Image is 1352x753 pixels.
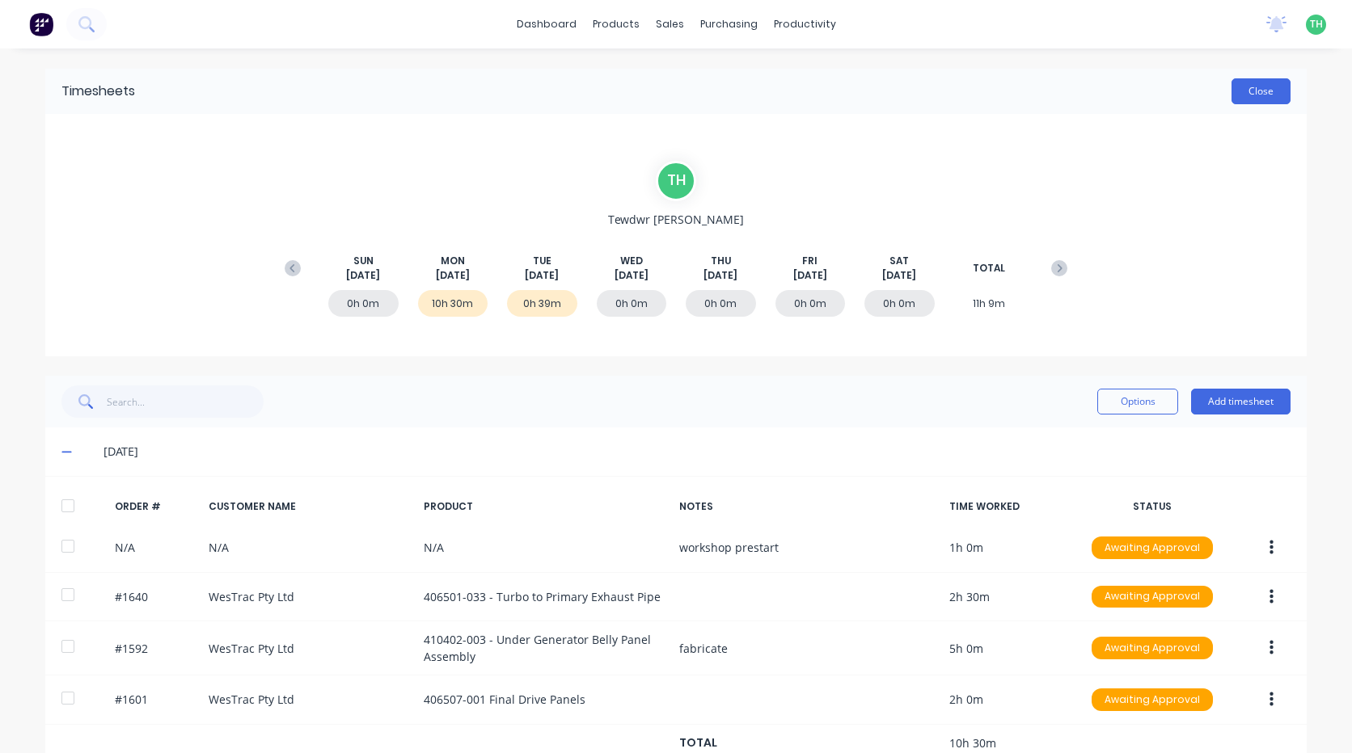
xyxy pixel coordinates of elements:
[648,12,692,36] div: sales
[615,268,649,283] span: [DATE]
[597,290,667,317] div: 0h 0m
[608,211,744,228] span: Tewdwr [PERSON_NAME]
[1091,585,1214,609] button: Awaiting Approval
[1232,78,1291,104] button: Close
[949,499,1071,514] div: TIME WORKED
[1091,636,1214,660] button: Awaiting Approval
[775,290,846,317] div: 0h 0m
[1092,637,1213,659] div: Awaiting Approval
[1091,536,1214,560] button: Awaiting Approval
[620,254,643,268] span: WED
[954,290,1025,317] div: 11h 9m
[1092,536,1213,559] div: Awaiting Approval
[29,12,53,36] img: Factory
[525,268,559,283] span: [DATE]
[1191,389,1291,414] button: Add timesheet
[424,499,666,514] div: PRODUCT
[418,290,488,317] div: 10h 30m
[436,268,470,283] span: [DATE]
[793,268,827,283] span: [DATE]
[1310,17,1323,32] span: TH
[703,268,737,283] span: [DATE]
[692,12,766,36] div: purchasing
[973,261,1005,276] span: TOTAL
[1092,688,1213,711] div: Awaiting Approval
[209,499,411,514] div: CUSTOMER NAME
[656,161,696,201] div: T H
[889,254,909,268] span: SAT
[686,290,756,317] div: 0h 0m
[533,254,551,268] span: TUE
[882,268,916,283] span: [DATE]
[766,12,844,36] div: productivity
[711,254,731,268] span: THU
[346,268,380,283] span: [DATE]
[1097,389,1178,414] button: Options
[104,443,1291,461] div: [DATE]
[1092,586,1213,608] div: Awaiting Approval
[507,290,577,317] div: 0h 39m
[353,254,374,268] span: SUN
[679,499,936,514] div: NOTES
[61,82,135,101] div: Timesheets
[864,290,935,317] div: 0h 0m
[328,290,399,317] div: 0h 0m
[509,12,585,36] a: dashboard
[115,499,196,514] div: ORDER #
[441,254,465,268] span: MON
[107,385,264,418] input: Search...
[585,12,648,36] div: products
[802,254,818,268] span: FRI
[1091,688,1214,712] button: Awaiting Approval
[1084,499,1221,514] div: STATUS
